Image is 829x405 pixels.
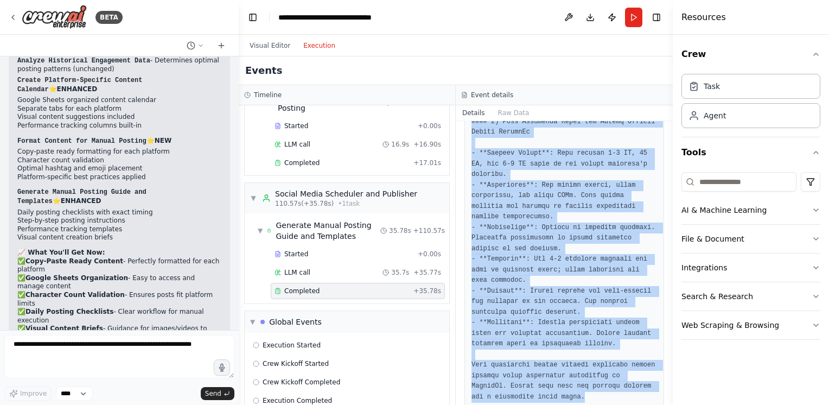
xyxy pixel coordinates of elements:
button: Details [456,105,492,121]
button: Tools [681,137,820,168]
span: • 1 task [338,199,360,208]
code: Create Platform-Specific Content Calendar [17,77,142,93]
button: Execution [297,39,342,52]
p: ✅ - Perfectly formatted for each platform ✅ - Easy to access and manage content ✅ - Ensures posts... [17,257,221,393]
button: Switch to previous chat [182,39,208,52]
span: + 16.90s [413,140,441,149]
p: ⭐ [17,137,221,146]
span: Crew Kickoff Completed [263,378,340,387]
p: - Determines optimal posting patterns (unchanged) [17,56,221,74]
strong: Visual Content Briefs [25,325,103,332]
button: Integrations [681,254,820,282]
div: Global Events [269,317,322,327]
div: BETA [95,11,123,24]
h2: Events [245,63,282,78]
li: Performance tracking columns built-in [17,122,221,130]
span: LLM call [284,140,310,149]
li: Google Sheets organized content calendar [17,96,221,105]
code: Generate Manual Posting Guide and Templates [17,188,146,205]
p: ⭐ [17,188,221,206]
div: Tools [681,168,820,349]
h3: Event details [471,91,513,99]
strong: Copy-Paste Ready Content [25,257,123,265]
span: ▼ [258,226,263,235]
span: Execution Started [263,341,321,350]
span: + 35.78s [413,287,441,295]
li: Visual content suggestions included [17,113,221,122]
span: Started [284,250,308,258]
code: Format Content for Manual Posting [17,137,146,145]
div: Agent [704,110,726,121]
span: Completed [284,287,320,295]
span: + 0.00s [418,122,441,130]
span: 16.9s [391,140,409,149]
button: Start a new chat [213,39,230,52]
span: ▼ [250,194,257,202]
button: File & Document [681,225,820,253]
button: Hide left sidebar [245,10,260,25]
strong: Google Sheets Organization [25,274,128,282]
span: 110.57s (+35.78s) [275,199,334,208]
li: Performance tracking templates [17,225,221,234]
strong: 📈 What You'll Get Now: [17,249,105,256]
span: + 35.77s [413,268,441,277]
div: Social Media Scheduler and Publisher [275,188,417,199]
span: + 0.00s [418,250,441,258]
li: Daily posting checklists with exact timing [17,208,221,217]
p: ⭐ [17,76,221,94]
li: Platform-specific best practices applied [17,173,221,182]
button: Improve [4,387,52,401]
span: Execution Completed [263,396,332,405]
strong: Daily Posting Checklists [25,308,113,315]
li: Separate tabs for each platform [17,105,221,113]
h3: Timeline [254,91,282,99]
span: Improve [20,389,47,398]
strong: ENHANCED [57,85,98,93]
h4: Resources [681,11,726,24]
strong: Character Count Validation [25,291,125,299]
button: Raw Data [492,105,536,121]
button: Web Scraping & Browsing [681,311,820,339]
span: 35.78s [389,226,411,235]
strong: ENHANCED [61,197,101,205]
span: LLM call [284,268,310,277]
code: Analyze Historical Engagement Data [17,57,150,65]
span: Started [284,122,308,130]
nav: breadcrumb [278,12,400,23]
div: Generate Manual Posting Guide and Templates [276,220,380,242]
button: Hide right sidebar [649,10,664,25]
li: Character count validation [17,156,221,165]
span: + 110.57s [413,226,445,235]
li: Optimal hashtag and emoji placement [17,164,221,173]
li: Copy-paste ready formatting for each platform [17,148,221,156]
span: ▼ [250,318,255,326]
strong: NEW [155,137,171,144]
button: Visual Editor [243,39,297,52]
li: Step-by-step posting instructions [17,217,221,225]
div: Task [704,81,720,92]
button: Send [201,387,234,400]
span: Completed [284,159,320,167]
button: Search & Research [681,282,820,311]
button: Click to speak your automation idea [214,359,230,376]
div: Crew [681,69,820,137]
button: Crew [681,39,820,69]
span: 35.7s [391,268,409,277]
span: Crew Kickoff Started [263,359,329,368]
span: + 17.01s [413,159,441,167]
li: Visual content creation briefs [17,233,221,242]
img: Logo [22,5,87,29]
span: Send [205,389,221,398]
button: AI & Machine Learning [681,196,820,224]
